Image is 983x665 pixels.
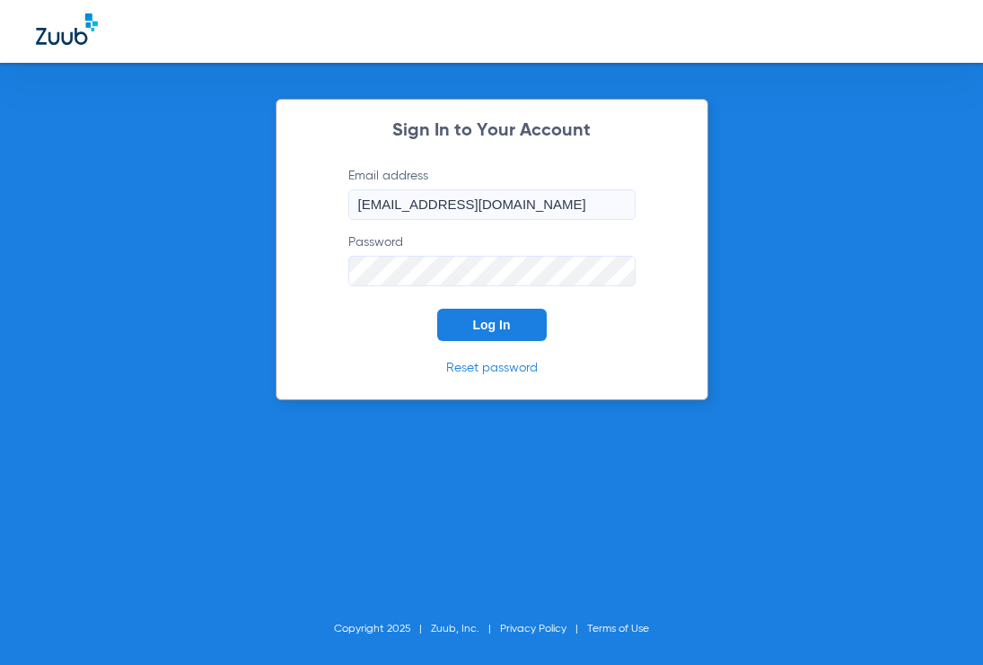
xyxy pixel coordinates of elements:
[431,620,500,638] li: Zuub, Inc.
[321,122,663,140] h2: Sign In to Your Account
[437,309,547,341] button: Log In
[36,13,98,45] img: Zuub Logo
[446,362,538,374] a: Reset password
[500,624,566,634] a: Privacy Policy
[348,233,636,286] label: Password
[334,620,431,638] li: Copyright 2025
[893,579,983,665] iframe: Chat Widget
[348,167,636,220] label: Email address
[348,256,636,286] input: Password
[587,624,649,634] a: Terms of Use
[348,189,636,220] input: Email address
[473,318,511,332] span: Log In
